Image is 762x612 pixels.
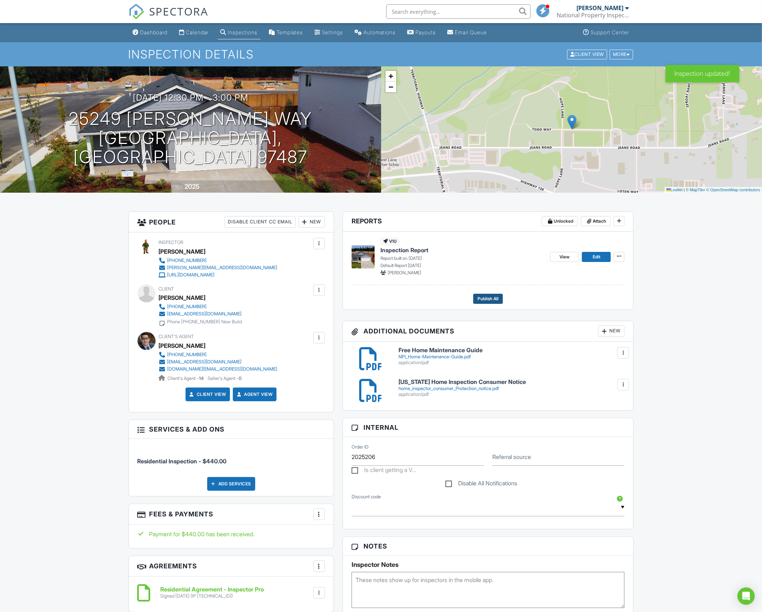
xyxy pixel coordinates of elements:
[129,556,334,577] h3: Agreements
[399,360,625,366] div: application/pdf
[580,26,632,39] a: Support Center
[343,537,633,556] h3: Notes
[352,494,381,500] label: Discount code
[159,310,242,318] a: [EMAIL_ADDRESS][DOMAIN_NAME]
[225,216,296,228] div: Disable Client CC Email
[208,376,242,381] span: Seller's Agent -
[138,458,227,465] span: Residential Inspection - $440.00
[239,376,242,381] strong: 0
[299,216,325,228] div: New
[130,26,171,39] a: Dashboard
[184,183,200,190] div: 2025
[159,264,278,271] a: [PERSON_NAME][EMAIL_ADDRESS][DOMAIN_NAME]
[591,29,630,35] div: Support Center
[405,26,439,39] a: Payouts
[277,29,303,35] div: Templates
[129,420,334,439] h3: Services & Add ons
[149,4,209,19] span: SPECTORA
[159,257,278,264] a: [PHONE_NUMBER]
[364,29,396,35] div: Automations
[140,29,168,35] div: Dashboard
[399,347,625,366] a: Free Home Maintenance Guide NPI_Home-Maintenance-Guide.pdf application/pdf
[199,376,204,381] strong: 14
[266,26,306,39] a: Templates
[207,477,255,491] div: Add Services
[386,4,531,19] input: Search everything...
[445,480,517,489] label: Disable All Notifications
[159,292,206,303] div: [PERSON_NAME]
[177,26,212,39] a: Calendar
[228,29,258,35] div: Inspections
[159,340,206,351] a: [PERSON_NAME]
[445,26,490,39] a: Email Queue
[159,271,278,279] a: [URL][DOMAIN_NAME]
[129,504,334,525] h3: Fees & Payments
[388,71,393,80] span: +
[138,530,325,538] div: Payment for $440.00 has been received.
[386,71,396,82] a: Zoom in
[386,82,396,92] a: Zoom out
[566,51,609,57] a: Client View
[161,593,264,599] div: Signed [DATE] (IP [TECHNICAL_ID])
[352,26,399,39] a: Automations (Basic)
[167,304,207,310] div: [PHONE_NUMBER]
[352,561,625,568] h5: Inspector Notes
[168,376,205,381] span: Client's Agent -
[399,347,625,354] h6: Free Home Maintenance Guide
[159,366,278,373] a: [DOMAIN_NAME][EMAIL_ADDRESS][DOMAIN_NAME]
[159,351,278,358] a: [PHONE_NUMBER]‬
[188,391,226,398] a: Client View
[167,319,242,325] div: Phone [PHONE_NUMBER] New Build
[167,359,242,365] div: [EMAIL_ADDRESS][DOMAIN_NAME]
[159,303,242,310] a: [PHONE_NUMBER]
[567,115,576,130] img: Marker
[161,586,264,593] h6: Residential Agreement - Inspector Pro
[399,379,625,397] a: [US_STATE] Home Inspection Consumer Notice home_inspector_consumer_Protection_notice.pdf applicat...
[186,29,209,35] div: Calendar
[352,444,369,450] label: Order ID
[666,65,739,82] div: Inspection updated!
[343,418,633,437] h3: Internal
[159,286,174,292] span: Client
[167,311,242,317] div: [EMAIL_ADDRESS][DOMAIN_NAME]
[312,26,346,39] a: Settings
[322,29,343,35] div: Settings
[167,366,278,372] div: [DOMAIN_NAME][EMAIL_ADDRESS][DOMAIN_NAME]
[12,109,370,166] h1: 25249 [PERSON_NAME] Way [GEOGRAPHIC_DATA], [GEOGRAPHIC_DATA] 97487
[159,334,194,339] span: Client's Agent
[138,444,325,471] li: Service: Residential Inspection
[388,82,393,91] span: −
[129,10,209,25] a: SPECTORA
[167,258,207,263] div: [PHONE_NUMBER]
[399,354,625,360] div: NPI_Home-Maintenance-Guide.pdf
[133,93,248,102] h3: [DATE] 12:30 pm - 3:00 pm
[352,467,416,476] label: Is client getting a VA loan?
[159,358,278,366] a: [EMAIL_ADDRESS][DOMAIN_NAME]
[492,453,531,461] label: Referral source
[159,240,184,245] span: Inspector
[235,391,273,398] a: Agent View
[706,188,760,192] a: © OpenStreetMap contributors
[598,325,624,337] div: New
[167,352,207,358] div: [PHONE_NUMBER]‬
[399,379,625,385] h6: [US_STATE] Home Inspection Consumer Notice
[737,587,755,605] div: Open Intercom Messenger
[666,188,683,192] a: Leaflet
[129,212,334,232] h3: People
[167,272,215,278] div: [URL][DOMAIN_NAME]
[416,29,436,35] div: Payouts
[577,4,624,12] div: [PERSON_NAME]
[129,4,144,19] img: The Best Home Inspection Software - Spectora
[399,392,625,397] div: application/pdf
[167,265,278,271] div: [PERSON_NAME][EMAIL_ADDRESS][DOMAIN_NAME]
[684,188,685,192] span: |
[175,184,183,190] span: Built
[161,586,264,599] a: Residential Agreement - Inspector Pro Signed [DATE] (IP [TECHNICAL_ID])
[567,49,607,59] div: Client View
[686,188,705,192] a: © MapTiler
[218,26,261,39] a: Inspections
[159,246,206,257] div: [PERSON_NAME]
[455,29,487,35] div: Email Queue
[557,12,629,19] div: National Property Inspections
